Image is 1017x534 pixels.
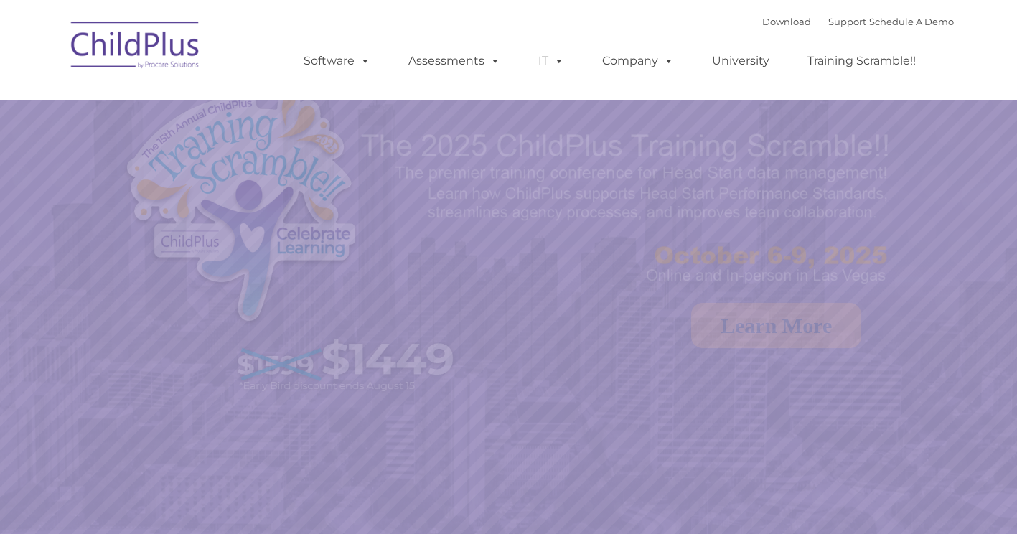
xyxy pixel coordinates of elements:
[793,47,930,75] a: Training Scramble!!
[588,47,688,75] a: Company
[828,16,866,27] a: Support
[762,16,954,27] font: |
[869,16,954,27] a: Schedule A Demo
[289,47,385,75] a: Software
[762,16,811,27] a: Download
[524,47,578,75] a: IT
[64,11,207,83] img: ChildPlus by Procare Solutions
[394,47,515,75] a: Assessments
[698,47,784,75] a: University
[691,303,861,348] a: Learn More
